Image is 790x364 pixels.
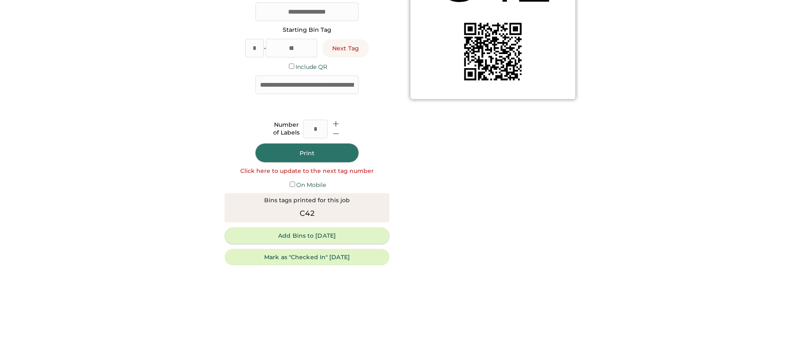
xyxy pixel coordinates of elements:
div: Number of Labels [273,121,300,137]
button: Add Bins to [DATE] [225,227,389,244]
div: Bins tags printed for this job [264,196,350,205]
label: Include QR [295,63,327,71]
div: Click here to update to the next tag number [240,167,374,175]
div: Starting Bin Tag [283,26,331,34]
button: Mark as "Checked In" [DATE] [225,249,389,265]
button: Next Tag [322,39,369,57]
div: C42 [300,208,314,219]
div: - [264,44,266,52]
label: On Mobile [296,181,326,189]
button: Print [256,144,359,162]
